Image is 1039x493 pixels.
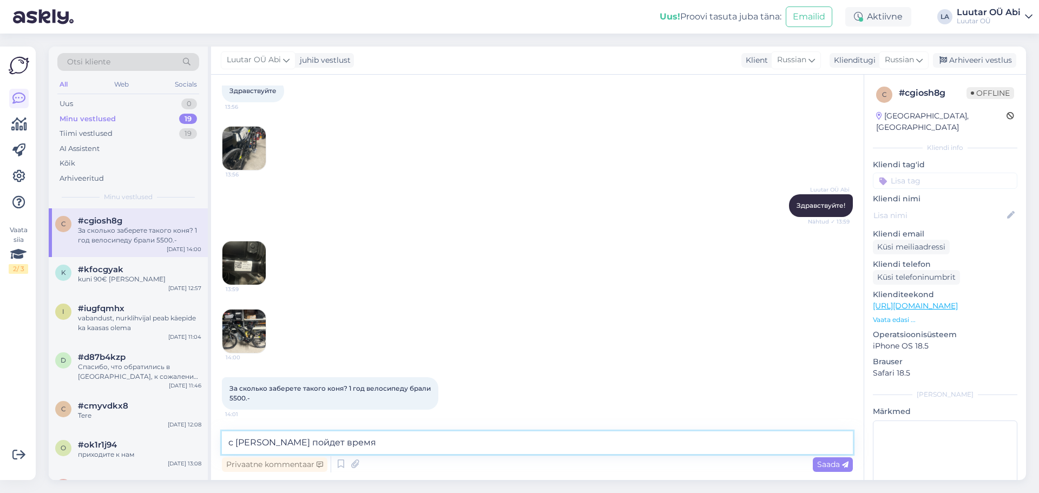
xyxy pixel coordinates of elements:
[60,98,73,109] div: Uus
[741,55,768,66] div: Klient
[67,56,110,68] span: Otsi kliente
[78,479,128,489] span: #nekmzxcg
[817,459,849,469] span: Saada
[168,459,201,468] div: [DATE] 13:08
[873,228,1017,240] p: Kliendi email
[873,340,1017,352] p: iPhone OS 18.5
[78,401,128,411] span: #cmyvdkx8
[873,159,1017,170] p: Kliendi tag'id
[957,8,1021,17] div: Luutar OÜ Abi
[845,7,911,27] div: Aktiivne
[786,6,832,27] button: Emailid
[937,9,952,24] div: LA
[229,87,277,95] span: Здравствуйте
[873,315,1017,325] p: Vaata edasi ...
[957,8,1033,25] a: Luutar OÜ AbiLuutar OÜ
[225,103,266,111] span: 13:56
[222,457,327,472] div: Privaatne kommentaar
[222,310,266,353] img: Attachment
[222,241,266,285] img: Attachment
[873,193,1017,205] p: Kliendi nimi
[78,313,201,333] div: vabandust, nurklihvijal peab käepide ka kaasas olema
[777,54,806,66] span: Russian
[226,353,266,361] span: 14:00
[78,440,117,450] span: #ok1r1j94
[660,11,680,22] b: Uus!
[885,54,914,66] span: Russian
[966,87,1014,99] span: Offline
[60,143,100,154] div: AI Assistent
[61,220,66,228] span: c
[873,329,1017,340] p: Operatsioonisüsteem
[873,143,1017,153] div: Kliendi info
[60,128,113,139] div: Tiimi vestlused
[57,77,70,91] div: All
[78,304,124,313] span: #iugfqmhx
[78,274,201,284] div: kuni 90€ [PERSON_NAME]
[168,333,201,341] div: [DATE] 11:04
[62,307,64,315] span: i
[60,114,116,124] div: Minu vestlused
[873,289,1017,300] p: Klienditeekond
[899,87,966,100] div: # cgiosh8g
[873,259,1017,270] p: Kliendi telefon
[873,240,950,254] div: Küsi meiliaadressi
[873,270,960,285] div: Küsi telefoninumbrit
[809,186,850,194] span: Luutar OÜ Abi
[295,55,351,66] div: juhib vestlust
[61,444,66,452] span: o
[226,170,266,179] span: 13:56
[9,264,28,274] div: 2 / 3
[169,382,201,390] div: [DATE] 11:46
[873,301,958,311] a: [URL][DOMAIN_NAME]
[830,55,876,66] div: Klienditugi
[227,54,281,66] span: Luutar OÜ Abi
[222,127,266,170] img: Attachment
[78,216,122,226] span: #cgiosh8g
[9,55,29,76] img: Askly Logo
[179,114,197,124] div: 19
[226,285,266,293] span: 13:59
[660,10,781,23] div: Proovi tasuta juba täna:
[808,218,850,226] span: Nähtud ✓ 13:59
[876,110,1007,133] div: [GEOGRAPHIC_DATA], [GEOGRAPHIC_DATA]
[957,17,1021,25] div: Luutar OÜ
[933,53,1016,68] div: Arhiveeri vestlus
[179,128,197,139] div: 19
[78,352,126,362] span: #d87b4kzp
[873,367,1017,379] p: Safari 18.5
[225,410,266,418] span: 14:01
[78,226,201,245] div: За сколько заберете такого коня? 1 год велосипеду брали 5500.-
[78,450,201,459] div: приходите к нам
[797,201,845,209] span: Здравствуйте!
[167,245,201,253] div: [DATE] 14:00
[229,384,432,402] span: За сколько заберете такого коня? 1 год велосипеду брали 5500.-
[873,356,1017,367] p: Brauser
[168,284,201,292] div: [DATE] 12:57
[60,158,75,169] div: Kõik
[9,225,28,274] div: Vaata siia
[873,173,1017,189] input: Lisa tag
[181,98,197,109] div: 0
[882,90,887,98] span: c
[61,268,66,277] span: k
[873,390,1017,399] div: [PERSON_NAME]
[112,77,131,91] div: Web
[222,431,853,454] textarea: с [PERSON_NAME] пойдет время
[173,77,199,91] div: Socials
[78,265,123,274] span: #kfocgyak
[873,406,1017,417] p: Märkmed
[78,362,201,382] div: Спасибо, что обратились в [GEOGRAPHIC_DATA], к сожалению мы не можем купить или взять в залог это...
[873,209,1005,221] input: Lisa nimi
[60,173,104,184] div: Arhiveeritud
[104,192,153,202] span: Minu vestlused
[168,420,201,429] div: [DATE] 12:08
[78,411,201,420] div: Tere
[61,405,66,413] span: c
[61,356,66,364] span: d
